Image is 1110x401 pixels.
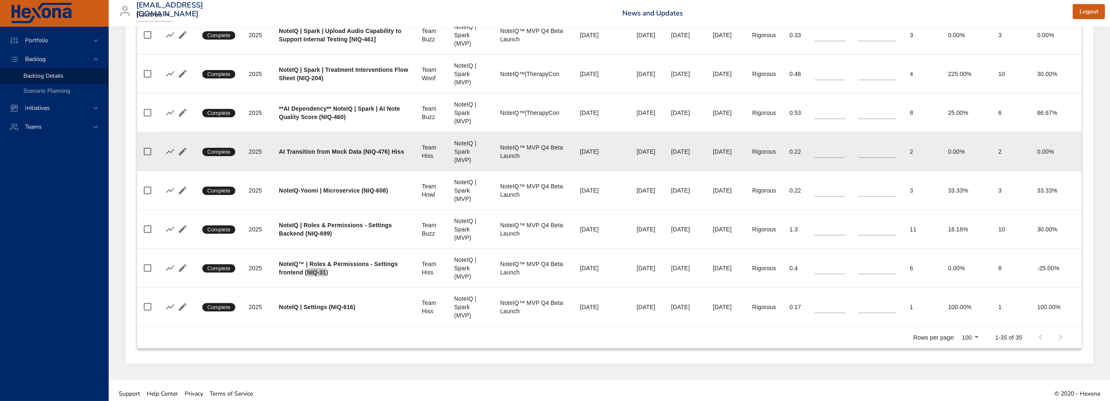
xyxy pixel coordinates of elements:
div: 2 [910,147,934,156]
button: Show Burnup [164,145,176,158]
span: Initiatives [18,104,56,112]
span: Privacy [185,390,203,398]
button: Show Burnup [164,301,176,313]
div: 25.00% [948,109,985,117]
b: NoteIQ | Roles & Permissions - Settings Backend (NIQ-699) [279,222,392,237]
button: Edit Project Details [176,68,189,80]
div: NoteIQ | Spark (MVP) [454,139,487,164]
b: NoteIQ-Yoomi | Microservice (NIQ-608) [279,187,388,194]
span: Logout [1079,7,1098,17]
div: 100.00% [948,303,985,311]
div: -25.00% [1037,264,1075,272]
div: 0.46 [789,70,801,78]
div: [DATE] [636,109,658,117]
div: 6 [998,109,1024,117]
div: 3 [910,31,934,39]
div: [DATE] [671,186,700,195]
div: [DATE] [580,264,624,272]
div: Rigorous [752,264,776,272]
div: 0.33 [789,31,801,39]
span: Complete [202,71,235,78]
div: 33.33% [948,186,985,195]
div: 3 [910,186,934,195]
span: Backlog Details [23,72,64,80]
div: 4 [910,70,934,78]
button: Show Burnup [164,223,176,236]
div: 10 [998,225,1024,233]
div: 2025 [249,225,265,233]
div: 0.17 [789,303,801,311]
div: 100.00% [1037,303,1075,311]
div: Team Hiss [422,260,441,277]
div: Team Hiss [422,143,441,160]
a: News and Updates [623,8,683,18]
div: 0.22 [789,147,801,156]
div: [DATE] [580,225,624,233]
button: Edit Project Details [176,145,189,158]
div: NoteIQ™ MVP Q4 Beta Launch [500,221,567,238]
button: Show Burnup [164,68,176,80]
div: [DATE] [580,31,624,39]
div: 0.4 [789,264,801,272]
span: Scenario Planning [23,87,70,95]
div: Team Buzz [422,27,441,43]
div: 0.22 [789,186,801,195]
div: 8 [998,264,1024,272]
p: 1-35 of 35 [995,333,1022,342]
div: [DATE] [636,303,658,311]
div: 1 [998,303,1024,311]
div: [DATE] [671,31,700,39]
span: © 2020 - Hexona [1054,390,1100,398]
div: 66.67% [1037,109,1075,117]
button: Show Burnup [164,262,176,274]
div: 1 [910,303,934,311]
div: Raintree [136,8,172,22]
div: [DATE] [713,31,739,39]
span: Teams [18,123,48,131]
div: [DATE] [580,70,624,78]
span: Help Center [147,390,178,398]
div: [DATE] [713,303,739,311]
div: NoteIQ | Spark (MVP) [454,100,487,125]
div: 11 [910,225,934,233]
div: [DATE] [636,186,658,195]
span: Complete [202,148,235,156]
div: [DATE] [636,225,658,233]
div: 30.00% [1037,70,1075,78]
div: NoteIQ | Spark (MVP) [454,294,487,320]
div: Team Buzz [422,104,441,121]
b: NoteIQ | Spark | Upload Audio Capability to Support Internal Testing [NIQ-461] [279,28,401,43]
span: Complete [202,187,235,195]
span: Support [119,390,140,398]
button: Show Burnup [164,184,176,197]
b: NoteIQ | Settings (NIQ-616) [279,304,355,310]
button: Edit Project Details [176,184,189,197]
div: NoteIQ™ MVP Q4 Beta Launch [500,260,567,277]
div: [DATE] [636,147,658,156]
div: 1.3 [789,225,801,233]
div: Rigorous [752,186,776,195]
button: Show Burnup [164,29,176,41]
div: 100 [959,332,982,344]
h3: [EMAIL_ADDRESS][DOMAIN_NAME] [136,1,204,19]
div: 3 [998,186,1024,195]
button: Edit Project Details [176,301,189,313]
div: 2025 [249,31,265,39]
div: 33.33% [1037,186,1075,195]
div: NoteIQ | Spark (MVP) [454,178,487,203]
div: [DATE] [580,109,624,117]
div: NoteIQ™ MVP Q4 Beta Launch [500,182,567,199]
div: 2025 [249,186,265,195]
div: [DATE] [713,70,739,78]
div: 2025 [249,109,265,117]
div: 3 [998,31,1024,39]
div: [DATE] [636,31,658,39]
div: [DATE] [713,186,739,195]
button: Show Burnup [164,107,176,119]
p: Rows per page: [914,333,955,342]
span: Terms of Service [210,390,253,398]
div: [DATE] [713,225,739,233]
button: Edit Project Details [176,107,189,119]
div: [DATE] [580,303,624,311]
button: Logout [1073,4,1105,20]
